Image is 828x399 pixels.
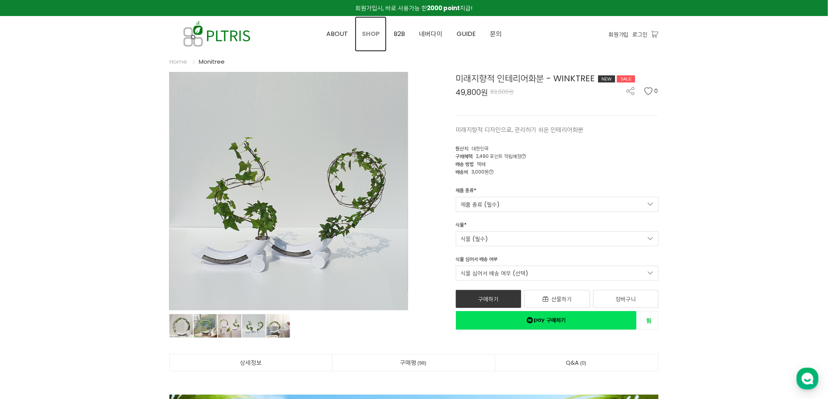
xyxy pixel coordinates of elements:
[640,311,659,330] a: 새창
[169,57,187,66] a: Home
[394,29,405,38] span: B2B
[495,354,658,371] a: Q&A0
[419,29,443,38] span: 네버다이
[456,256,498,266] div: 식물 심어서 배송 여부
[52,248,101,267] a: 대화
[326,29,348,38] span: ABOUT
[456,231,659,246] a: 식물 (필수)
[456,168,469,175] span: 배송비
[608,30,629,39] a: 회원가입
[456,290,522,308] a: 구매하기
[356,4,473,12] span: 회원가입시, 바로 사용가능 한 지급!
[456,72,659,85] div: 미래지향적 인테리어화분 - WINKTREE
[121,259,130,266] span: 설정
[524,290,590,308] a: 선물하기
[456,153,473,159] span: 구매혜택
[655,88,659,95] span: 0
[457,29,476,38] span: GUIDE
[412,16,450,52] a: 네버다이
[476,153,526,159] span: 2,490 포인트 적립예정
[472,168,494,175] span: 3,000원
[456,125,659,134] p: 미래지향적 디자인으로, 관리하기 쉬운 인테리어화분
[456,221,467,231] div: 식물
[491,88,514,96] span: 83,000원
[483,16,509,52] a: 문의
[387,16,412,52] a: B2B
[362,29,380,38] span: SHOP
[101,248,150,267] a: 설정
[456,161,474,167] span: 배송 방법
[456,311,637,330] a: 새창
[25,259,29,266] span: 홈
[456,187,477,197] div: 제품 종류
[456,88,488,96] span: 49,800원
[579,359,588,367] span: 0
[593,290,659,308] a: 장바구니
[472,145,489,152] span: 대한민국
[477,161,486,167] span: 택배
[427,4,460,12] strong: 2000 point
[551,295,572,303] span: 선물하기
[456,145,469,152] span: 원산지
[598,75,616,82] div: NEW
[2,248,52,267] a: 홈
[450,16,483,52] a: GUIDE
[644,88,659,95] button: 0
[72,260,81,266] span: 대화
[170,354,332,371] a: 상세정보
[633,30,648,39] a: 로그인
[456,266,659,281] a: 식물 심어서 배송 여부 (선택)
[199,57,225,66] a: Monitree
[333,354,495,371] a: 구매평98
[355,16,387,52] a: SHOP
[319,16,355,52] a: ABOUT
[617,75,635,82] div: SALE
[490,29,502,38] span: 문의
[416,359,428,367] span: 98
[456,197,659,212] a: 제품 종류 (필수)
